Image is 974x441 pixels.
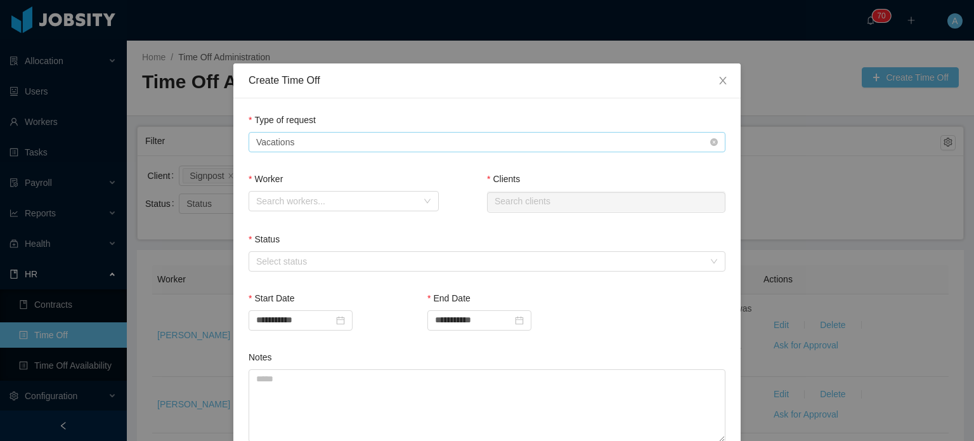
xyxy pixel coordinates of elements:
div: Search workers... [256,195,417,207]
label: Notes [249,352,272,362]
label: Type of request [249,115,316,125]
i: icon: calendar [515,316,524,325]
label: Worker [249,174,283,184]
label: Status [249,234,280,244]
label: Start Date [249,293,294,303]
i: icon: calendar [336,316,345,325]
label: Clients [487,174,520,184]
div: Vacations [256,133,294,152]
button: Close [705,63,741,99]
i: icon: down [710,258,718,267]
i: icon: close [718,76,728,86]
div: Create Time Off [249,74,725,88]
label: End Date [427,293,471,303]
div: Select status [256,255,704,268]
i: icon: close-circle [710,138,718,146]
i: icon: down [424,197,431,206]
